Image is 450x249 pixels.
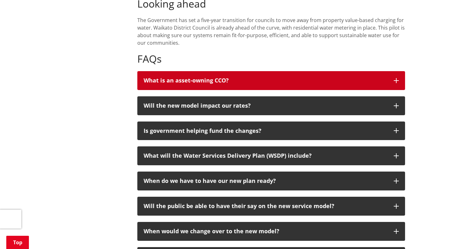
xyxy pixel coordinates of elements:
h2: FAQs [137,53,405,65]
span: The Government has set a five-year transition for councils to move away from property value-based... [137,17,405,46]
button: What will the Water Services Delivery Plan (WSDP) include? [137,146,405,165]
iframe: Messenger Launcher [421,223,444,245]
div: When do we have to have our new plan ready? [144,178,387,184]
a: Top [6,236,29,249]
button: Is government helping fund the changes? [137,122,405,140]
div: Is government helping fund the changes? [144,128,387,134]
div: What will the Water Services Delivery Plan (WSDP) include? [144,153,387,159]
div: Will the public be able to have their say on the new service model? [144,203,387,209]
button: Will the new model impact our rates? [137,96,405,115]
button: Will the public be able to have their say on the new service model? [137,197,405,216]
button: When would we change over to the new model? [137,222,405,241]
div: When would we change over to the new model? [144,228,387,235]
div: Will the new model impact our rates? [144,103,387,109]
div: What is an asset-owning CCO? [144,77,387,84]
button: What is an asset-owning CCO? [137,71,405,90]
button: When do we have to have our new plan ready? [137,172,405,190]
